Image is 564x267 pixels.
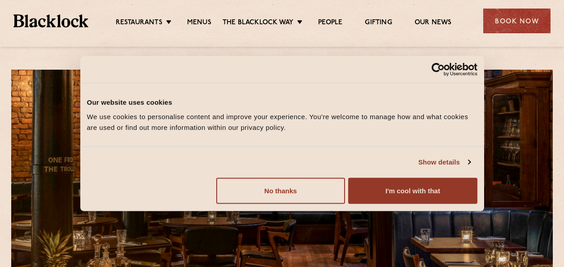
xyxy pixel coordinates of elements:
a: The Blacklock Way [223,18,293,28]
button: No thanks [216,178,345,204]
img: BL_Textured_Logo-footer-cropped.svg [13,14,88,27]
a: People [318,18,342,28]
a: Menus [187,18,211,28]
a: Gifting [365,18,392,28]
a: Usercentrics Cookiebot - opens in a new window [399,63,477,76]
a: Show details [418,157,470,168]
a: Restaurants [116,18,162,28]
a: Our News [415,18,452,28]
div: We use cookies to personalise content and improve your experience. You're welcome to manage how a... [87,111,477,133]
button: I'm cool with that [348,178,477,204]
div: Our website uses cookies [87,97,477,108]
div: Book Now [483,9,551,33]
